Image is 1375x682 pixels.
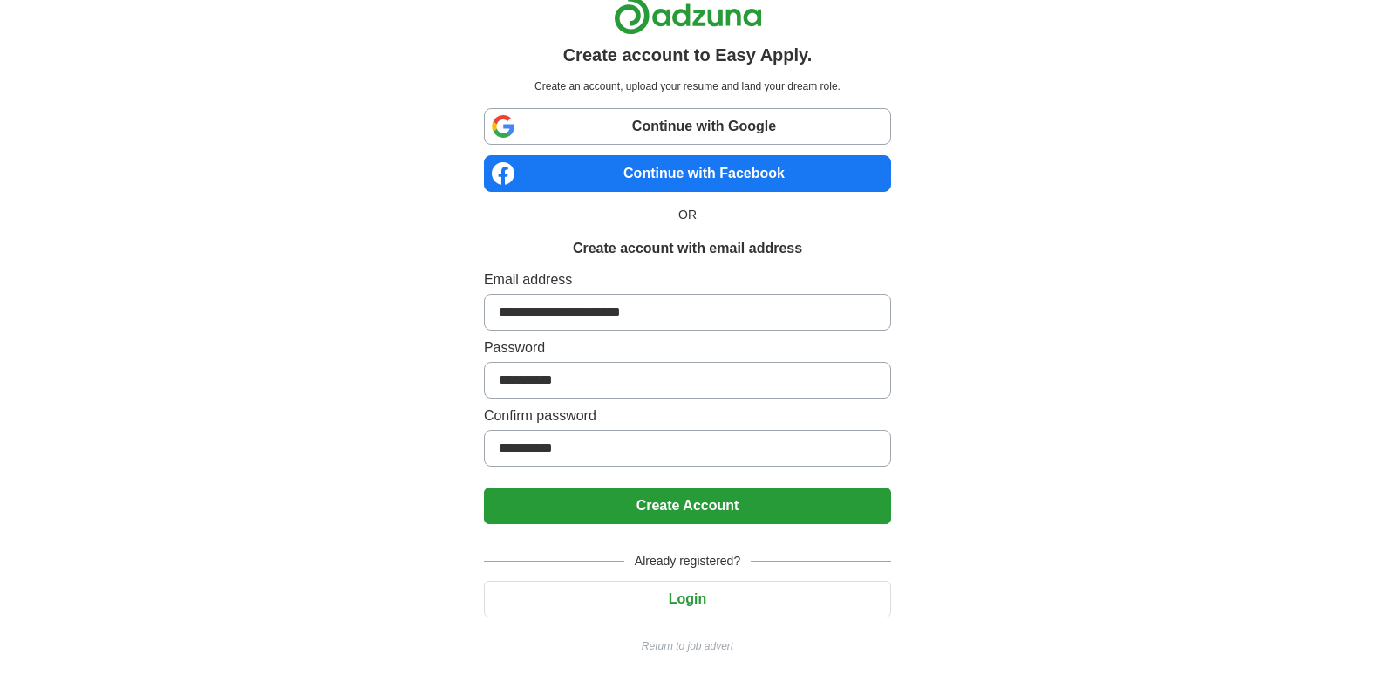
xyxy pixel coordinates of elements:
a: Login [484,591,891,606]
p: Create an account, upload your resume and land your dream role. [487,78,888,94]
span: Already registered? [624,552,751,570]
a: Continue with Google [484,108,891,145]
a: Continue with Facebook [484,155,891,192]
button: Create Account [484,488,891,524]
button: Login [484,581,891,617]
a: Return to job advert [484,638,891,654]
label: Email address [484,269,891,290]
span: OR [668,206,707,224]
label: Confirm password [484,406,891,426]
label: Password [484,338,891,358]
h1: Create account with email address [573,238,802,259]
h1: Create account to Easy Apply. [563,42,813,68]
